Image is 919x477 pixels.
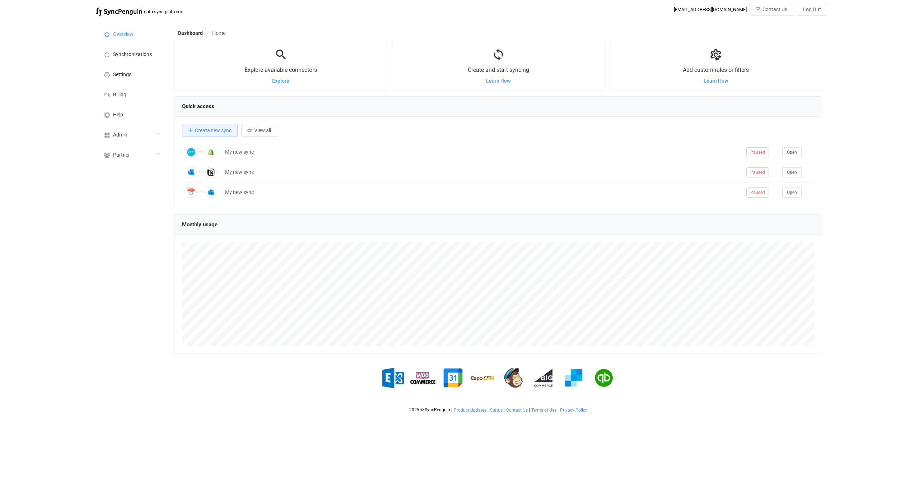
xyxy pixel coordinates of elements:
[272,78,289,84] a: Explore
[501,365,526,390] img: mailchimp.png
[142,6,144,17] span: |
[95,6,182,17] a: |data sync platform
[186,167,197,178] img: Outlook Contacts
[195,128,232,133] span: Create new sync
[182,103,214,110] span: Quick access
[787,190,797,195] span: Open
[471,365,496,390] img: espo-crm.png
[113,92,126,98] span: Billing
[221,168,743,176] div: My new sync
[782,149,802,155] a: Open
[95,84,167,104] a: Billing
[244,66,317,73] span: Explore available connectors
[782,189,802,195] a: Open
[178,31,225,36] div: Breadcrumb
[803,6,821,12] span: Log Out
[440,365,466,390] img: google.png
[782,147,802,157] button: Open
[797,3,827,16] button: Log Out
[762,6,787,12] span: Contact Us
[409,407,450,412] span: 2025 © SyncPenguin
[782,167,802,177] button: Open
[504,407,505,412] span: |
[750,3,793,16] button: Contact Us
[113,32,134,37] span: Overview
[178,30,203,36] span: Dashboard
[212,30,225,36] span: Home
[182,221,218,228] span: Monthly usage
[787,150,797,155] span: Open
[782,187,802,198] button: Open
[746,147,769,157] span: Paused
[746,167,769,177] span: Paused
[490,408,503,413] a: Status
[468,66,529,73] span: Create and start syncing
[113,152,130,158] span: Partner
[451,407,452,412] span: |
[205,147,216,158] img: Shopify Inventory Quantities
[531,365,556,390] img: big-commerce.png
[486,78,510,84] a: Learn How
[221,148,743,156] div: My new sync
[591,365,616,390] img: quickbooks.png
[380,365,405,390] img: exchange.png
[746,187,769,198] span: Paused
[95,104,167,124] a: Help
[453,408,487,413] a: Product Updates
[488,407,489,412] span: |
[704,78,728,84] a: Learn How
[560,408,587,413] span: Privacy Policy
[529,407,530,412] span: |
[254,128,271,133] span: View all
[674,7,747,12] div: [EMAIL_ADDRESS][DOMAIN_NAME]
[95,64,167,84] a: Settings
[561,365,586,390] img: sendgrid.png
[454,408,486,413] span: Product Updates
[787,170,797,175] span: Open
[113,132,127,138] span: Admin
[186,187,197,198] img: Apple iCloud Calendar Meetings
[782,169,802,175] a: Open
[506,408,528,413] a: Contact Us
[95,24,167,44] a: Overview
[186,147,197,158] img: Xero Inventory Quantities
[95,8,142,17] img: syncpenguin.svg
[683,66,749,73] span: Add custom rules or filters
[221,188,743,196] div: My new sync
[144,9,182,14] span: data sync platform
[113,72,131,78] span: Settings
[558,407,559,412] span: |
[531,408,557,413] a: Terms of Use
[241,124,277,137] button: View all
[205,167,216,178] img: Notion Contacts
[560,408,588,413] a: Privacy Policy
[113,112,123,118] span: Help
[182,124,238,137] button: Create new sync
[205,187,216,198] img: Outlook Calendar Meetings
[95,44,167,64] a: Synchronizations
[410,365,435,390] img: woo-commerce.png
[113,52,152,57] span: Synchronizations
